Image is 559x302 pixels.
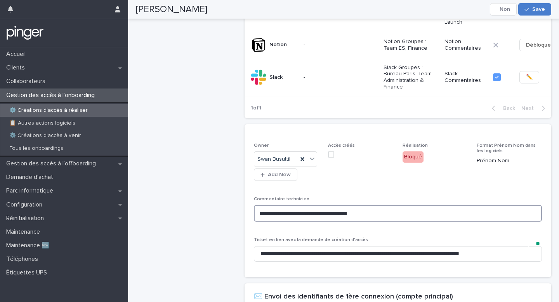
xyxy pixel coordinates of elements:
[245,99,267,118] p: 1 of 1
[304,42,377,48] p: -
[403,143,428,148] span: Réalisation
[3,64,31,71] p: Clients
[384,64,438,90] p: Slack Groupes : Bureau Paris, Team Administration & Finance
[269,73,284,81] p: Slack
[136,4,207,15] h2: [PERSON_NAME]
[403,151,424,163] div: Bloqué
[254,197,309,201] span: Commentaire technicien
[254,293,453,301] h2: ✉️ Envoi des identifiants de 1ère connexion (compte principal)
[3,107,94,114] p: ⚙️ Créations d'accès à réaliser
[384,38,438,52] p: Notion Groupes : Team ES, Finance
[518,105,551,112] button: Next
[254,238,368,242] span: Ticket en lien avec la demande de création d'accès
[3,201,49,208] p: Configuration
[257,155,290,163] span: Swan Busuttil
[3,92,101,99] p: Gestion des accès à l’onboarding
[477,157,542,165] p: Prénom Nom
[269,40,288,48] p: Notion
[3,120,82,127] p: 📋 Autres actions logiciels
[254,143,269,148] span: Owner
[477,143,536,153] span: Format Prénom Nom dans les logiciels
[268,172,291,177] span: Add New
[3,187,59,194] p: Parc informatique
[3,255,44,263] p: Téléphones
[3,242,56,249] p: Maintenance 🆕
[3,50,32,58] p: Accueil
[3,269,53,276] p: Étiquettes UPS
[3,174,59,181] p: Demande d'achat
[532,7,545,12] span: Save
[526,41,553,49] span: Débloquer
[3,215,50,222] p: Réinitialisation
[3,145,69,152] p: Tous les onboardings
[328,143,355,148] span: Accès créés
[3,160,102,167] p: Gestion des accès à l’offboarding
[444,38,487,52] p: Notion Commentaires :
[3,228,46,236] p: Maintenance
[3,132,87,139] p: ⚙️ Créations d'accès à venir
[498,106,515,111] span: Back
[6,25,44,41] img: mTgBEunGTSyRkCgitkcU
[444,71,487,84] p: Slack Commentaires :
[3,78,52,85] p: Collaborateurs
[521,106,538,111] span: Next
[518,3,551,16] button: Save
[486,105,518,112] button: Back
[254,168,297,181] button: Add New
[304,74,377,81] p: -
